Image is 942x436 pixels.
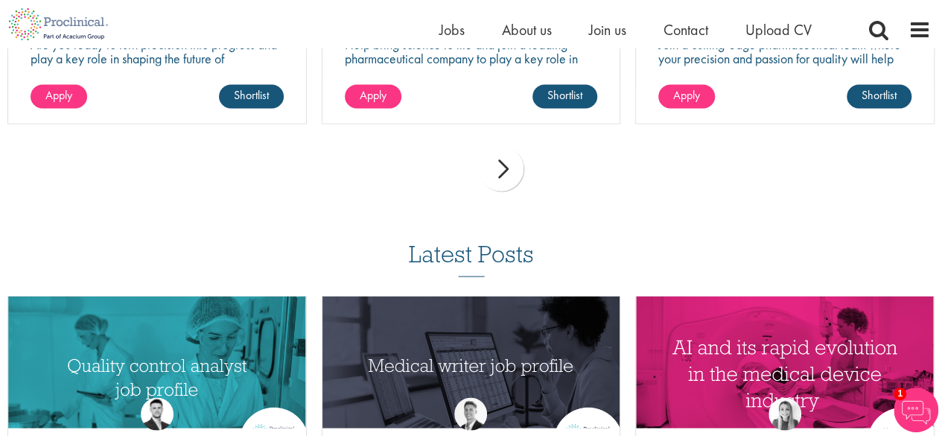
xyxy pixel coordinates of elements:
[673,87,700,103] span: Apply
[31,37,284,80] p: Are you ready to turn precision into progress and play a key role in shaping the future of pharma...
[322,296,620,428] a: Link to a post
[745,20,812,40] a: Upload CV
[768,397,801,430] img: Hannah Burke
[894,388,938,432] img: Chatbot
[439,20,465,40] a: Jobs
[658,84,715,108] a: Apply
[31,84,87,108] a: Apply
[479,146,523,191] div: next
[894,388,906,400] span: 1
[502,20,552,40] a: About us
[141,397,174,430] img: Joshua Godden
[345,84,401,108] a: Apply
[8,296,306,428] a: Link to a post
[454,397,487,430] img: George Watson
[847,84,911,108] a: Shortlist
[409,241,534,277] h3: Latest Posts
[45,87,72,103] span: Apply
[589,20,626,40] a: Join us
[663,20,708,40] a: Contact
[360,87,386,103] span: Apply
[219,84,284,108] a: Shortlist
[636,296,934,428] a: Link to a post
[532,84,597,108] a: Shortlist
[658,37,911,80] p: Join a cutting-edge pharmaceutical team where your precision and passion for quality will help sh...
